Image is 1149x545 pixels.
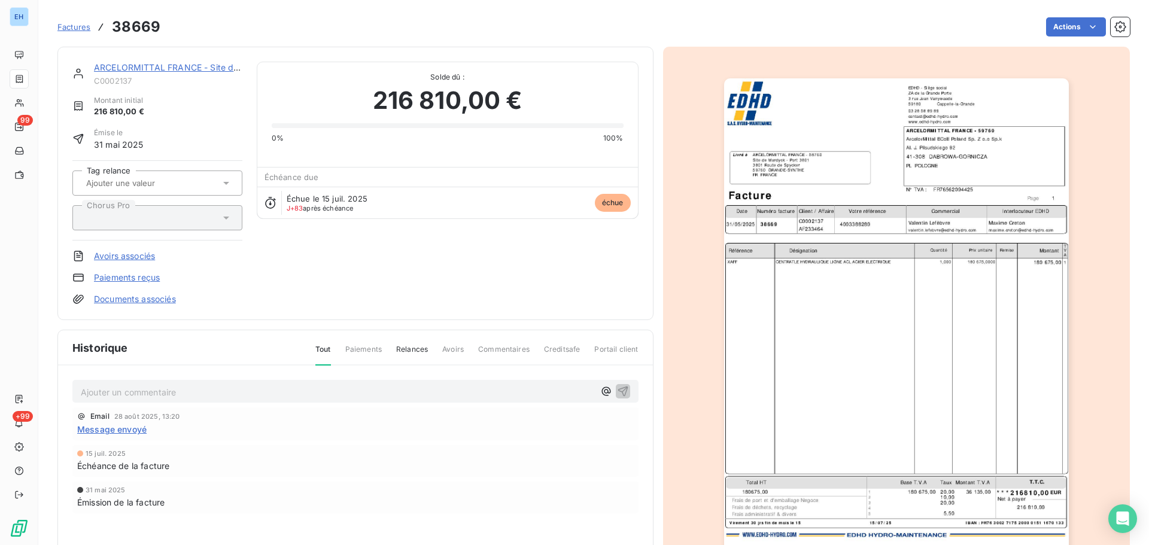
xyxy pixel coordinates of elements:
span: Commentaires [478,344,530,364]
span: Message envoyé [77,423,147,436]
span: 15 juil. 2025 [86,450,126,457]
span: Creditsafe [544,344,580,364]
span: après échéance [287,205,354,212]
span: Historique [72,340,128,356]
a: ARCELORMITTAL FRANCE - Site de Mardyck [94,62,277,72]
span: Montant initial [94,95,144,106]
input: Ajouter une valeur [85,178,205,188]
span: Échéance due [265,172,319,182]
span: C0002137 [94,76,242,86]
span: Échue le 15 juil. 2025 [287,194,367,203]
span: Paiements [345,344,382,364]
span: J+83 [287,204,303,212]
span: +99 [13,411,33,422]
span: 100% [603,133,624,144]
button: Actions [1046,17,1106,36]
img: Logo LeanPay [10,519,29,538]
span: échue [595,194,631,212]
span: Solde dû : [272,72,624,83]
span: Échéance de la facture [77,459,169,472]
span: Factures [57,22,90,32]
div: Open Intercom Messenger [1108,504,1137,533]
div: EH [10,7,29,26]
a: Paiements reçus [94,272,160,284]
span: 216 810,00 € [373,83,522,118]
span: 28 août 2025, 13:20 [114,413,180,420]
span: Tout [315,344,331,366]
a: Factures [57,21,90,33]
span: Avoirs [442,344,464,364]
span: 216 810,00 € [94,106,144,118]
span: Émission de la facture [77,496,165,509]
span: Relances [396,344,428,364]
span: 99 [17,115,33,126]
span: Email [90,413,110,420]
span: 0% [272,133,284,144]
h3: 38669 [112,16,160,38]
span: Portail client [594,344,638,364]
a: Avoirs associés [94,250,155,262]
span: 31 mai 2025 [94,138,144,151]
span: Émise le [94,127,144,138]
a: Documents associés [94,293,176,305]
span: 31 mai 2025 [86,486,126,494]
